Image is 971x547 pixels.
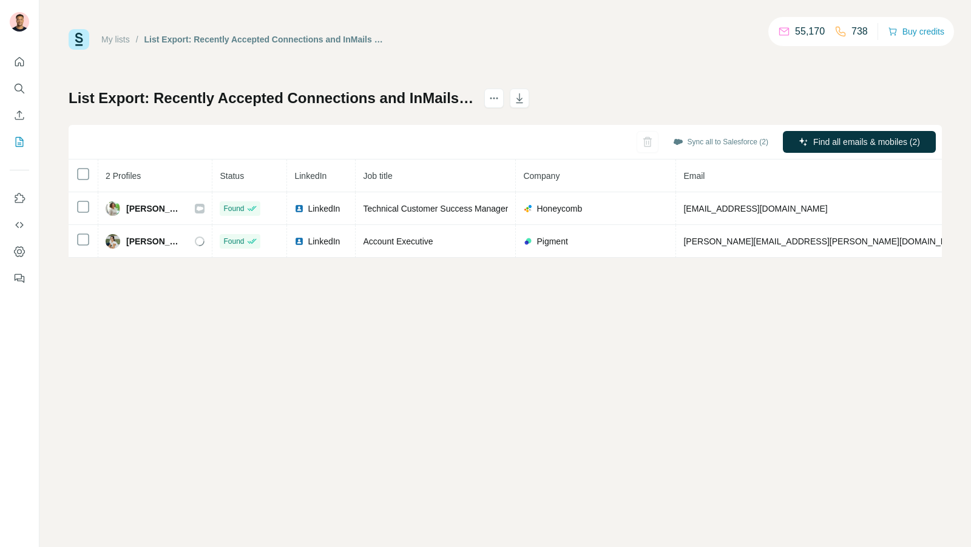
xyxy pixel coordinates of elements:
[484,89,504,108] button: actions
[683,237,967,246] span: [PERSON_NAME][EMAIL_ADDRESS][PERSON_NAME][DOMAIN_NAME]
[10,12,29,32] img: Avatar
[10,187,29,209] button: Use Surfe on LinkedIn
[69,29,89,50] img: Surfe Logo
[144,33,385,45] div: List Export: Recently Accepted Connections and InMails - [DATE] 13:27
[10,241,29,263] button: Dashboard
[126,203,183,215] span: [PERSON_NAME]
[106,171,141,181] span: 2 Profiles
[294,237,304,246] img: LinkedIn logo
[10,267,29,289] button: Feedback
[523,171,560,181] span: Company
[795,24,825,39] p: 55,170
[665,133,777,151] button: Sync all to Salesforce (2)
[308,235,340,247] span: LinkedIn
[10,131,29,153] button: My lists
[363,171,392,181] span: Job title
[10,214,29,236] button: Use Surfe API
[683,171,705,181] span: Email
[888,23,944,40] button: Buy credits
[523,204,533,213] img: company-logo
[523,237,533,246] img: company-logo
[220,171,244,181] span: Status
[10,104,29,126] button: Enrich CSV
[101,35,130,44] a: My lists
[683,204,827,213] span: [EMAIL_ADDRESS][DOMAIN_NAME]
[126,235,183,247] span: [PERSON_NAME]
[10,78,29,99] button: Search
[106,201,120,216] img: Avatar
[536,235,567,247] span: Pigment
[783,131,936,153] button: Find all emails & mobiles (2)
[69,89,473,108] h1: List Export: Recently Accepted Connections and InMails - [DATE] 13:27
[851,24,868,39] p: 738
[223,236,244,247] span: Found
[308,203,340,215] span: LinkedIn
[536,203,582,215] span: Honeycomb
[10,51,29,73] button: Quick start
[106,234,120,249] img: Avatar
[223,203,244,214] span: Found
[294,171,326,181] span: LinkedIn
[136,33,138,45] li: /
[813,136,920,148] span: Find all emails & mobiles (2)
[294,204,304,213] img: LinkedIn logo
[363,204,508,213] span: Technical Customer Success Manager
[363,237,433,246] span: Account Executive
